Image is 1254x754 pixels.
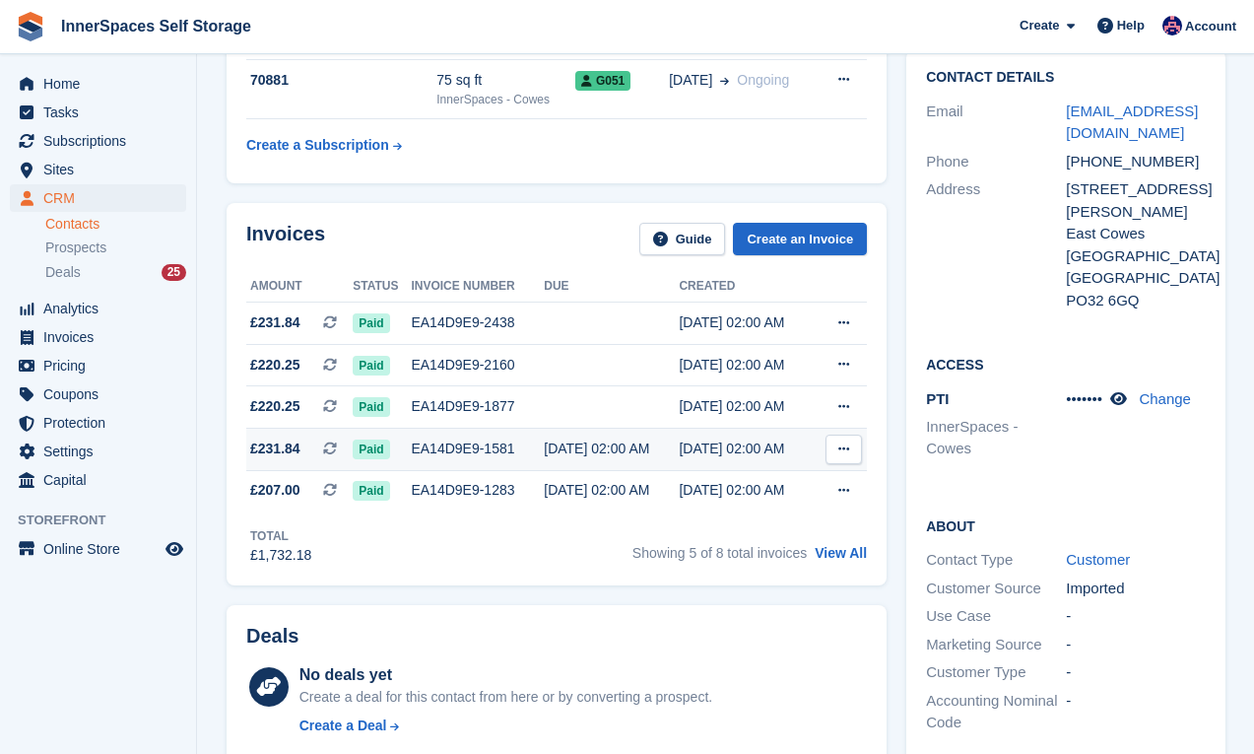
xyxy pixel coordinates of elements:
a: View All [815,545,867,561]
div: Create a Subscription [246,135,389,156]
div: PO32 6GQ [1066,290,1206,312]
h2: About [926,515,1206,535]
span: Subscriptions [43,127,162,155]
span: G051 [575,71,630,91]
div: Imported [1066,578,1206,600]
div: Total [250,527,311,545]
div: [DATE] 02:00 AM [679,355,814,376]
a: menu [10,127,186,155]
a: menu [10,70,186,98]
a: menu [10,535,186,563]
div: [DATE] 02:00 AM [679,312,814,333]
span: Paid [353,356,389,376]
span: Prospects [45,239,106,257]
span: £220.25 [250,355,300,376]
div: [DATE] 02:00 AM [679,396,814,417]
div: [PHONE_NUMBER] [1066,151,1206,173]
span: Paid [353,481,389,501]
a: Deals 25 [45,262,186,283]
div: EA14D9E9-1877 [411,396,544,417]
span: Online Store [43,535,162,563]
div: Customer Source [926,578,1066,600]
div: Email [926,101,1066,145]
a: Prospects [45,238,186,258]
span: CRM [43,184,162,212]
div: [STREET_ADDRESS][PERSON_NAME] [1066,178,1206,223]
a: Create an Invoice [733,223,867,255]
div: [DATE] 02:00 AM [679,480,814,501]
span: Capital [43,466,162,494]
div: 75 sq ft [436,70,575,91]
div: No deals yet [299,663,712,687]
span: Account [1185,17,1236,36]
span: Help [1117,16,1145,35]
div: Use Case [926,605,1066,628]
span: Paid [353,397,389,417]
th: Amount [246,271,353,303]
img: Dominic Hampson [1162,16,1182,35]
li: InnerSpaces - Cowes [926,416,1066,460]
a: menu [10,409,186,437]
span: Showing 5 of 8 total invoices [632,545,807,561]
a: menu [10,380,186,408]
span: Protection [43,409,162,437]
div: £1,732.18 [250,545,311,566]
a: menu [10,352,186,379]
span: ••••••• [1066,390,1102,407]
div: East Cowes [1066,223,1206,245]
div: [DATE] 02:00 AM [544,480,679,501]
span: PTI [926,390,949,407]
span: Create [1020,16,1059,35]
span: Sites [43,156,162,183]
a: Customer [1066,551,1130,568]
div: - [1066,690,1206,734]
div: EA14D9E9-1581 [411,439,544,459]
a: Create a Deal [299,716,712,736]
h2: Invoices [246,223,325,255]
span: £220.25 [250,396,300,417]
span: Pricing [43,352,162,379]
div: [GEOGRAPHIC_DATA] [1066,267,1206,290]
a: menu [10,323,186,351]
a: Preview store [163,537,186,561]
span: Paid [353,313,389,333]
a: [EMAIL_ADDRESS][DOMAIN_NAME] [1066,103,1198,142]
div: 25 [162,264,186,281]
th: Due [544,271,679,303]
a: Create a Subscription [246,127,402,164]
div: EA14D9E9-2438 [411,312,544,333]
span: £207.00 [250,480,300,501]
div: - [1066,605,1206,628]
a: menu [10,99,186,126]
div: [GEOGRAPHIC_DATA] [1066,245,1206,268]
th: Invoice number [411,271,544,303]
a: menu [10,156,186,183]
div: Contact Type [926,549,1066,572]
span: Invoices [43,323,162,351]
div: Create a deal for this contact from here or by converting a prospect. [299,687,712,708]
span: £231.84 [250,312,300,333]
div: Accounting Nominal Code [926,690,1066,734]
div: EA14D9E9-2160 [411,355,544,376]
img: stora-icon-8386f47178a22dfd0bd8f6a31ec36ba5ce8667c1dd55bd0f319d3a0aa187defe.svg [16,12,45,41]
span: [DATE] [669,70,712,91]
span: Settings [43,438,162,465]
div: 70881 [246,70,436,91]
div: EA14D9E9-1283 [411,480,544,501]
div: Marketing Source [926,634,1066,656]
div: InnerSpaces - Cowes [436,91,575,108]
a: Guide [639,223,726,255]
a: Contacts [45,215,186,234]
th: Status [353,271,411,303]
div: Customer Type [926,661,1066,684]
span: £231.84 [250,439,300,459]
h2: Contact Details [926,70,1206,86]
div: - [1066,634,1206,656]
span: Home [43,70,162,98]
span: Tasks [43,99,162,126]
div: Phone [926,151,1066,173]
div: Create a Deal [299,716,387,736]
a: menu [10,438,186,465]
span: Analytics [43,295,162,322]
a: Change [1139,390,1191,407]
